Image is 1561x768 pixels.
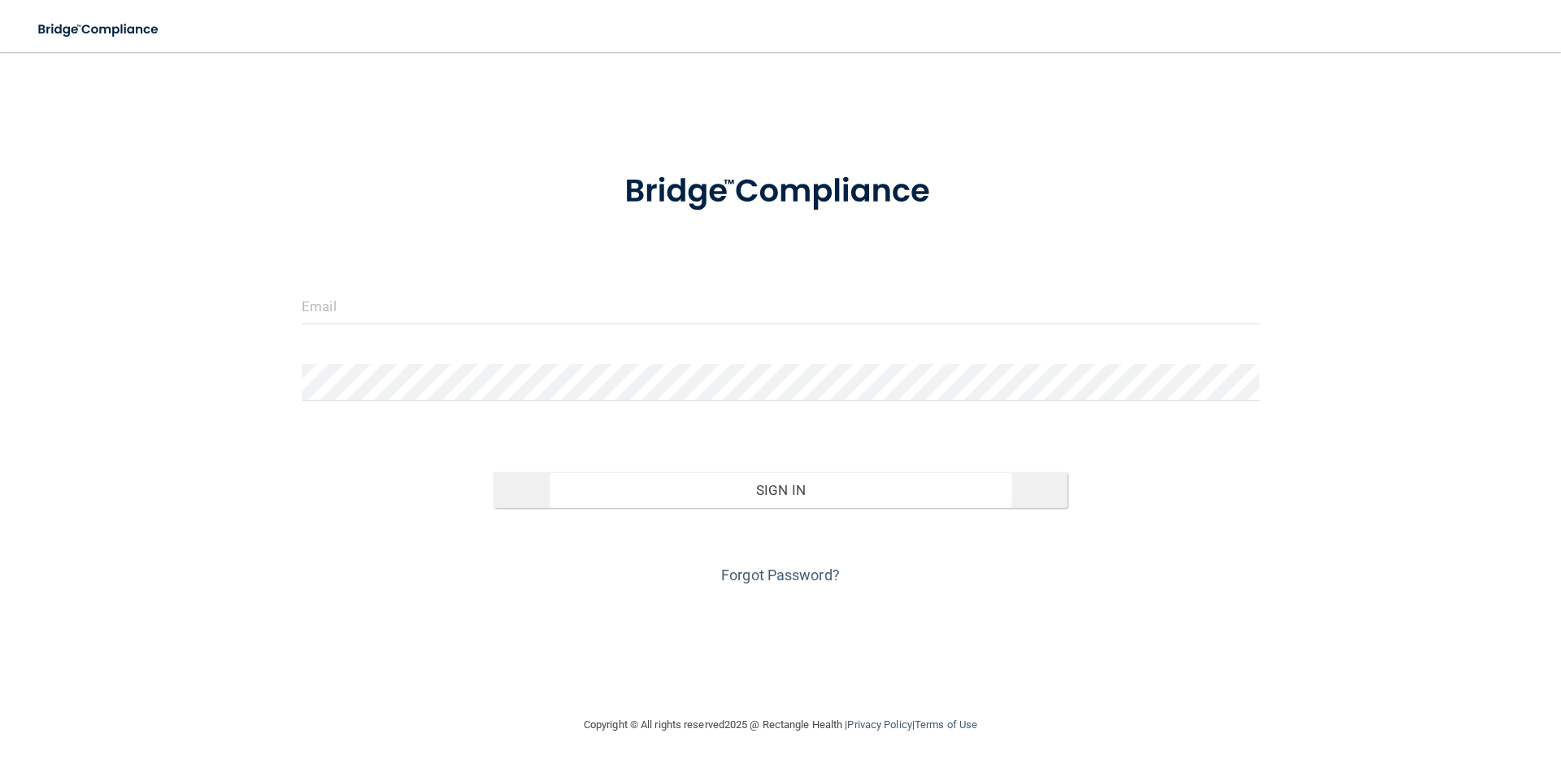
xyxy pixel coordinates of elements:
[494,472,1068,508] button: Sign In
[484,699,1077,751] div: Copyright © All rights reserved 2025 @ Rectangle Health | |
[24,13,174,46] img: bridge_compliance_login_screen.278c3ca4.svg
[915,718,977,731] a: Terms of Use
[847,718,911,731] a: Privacy Policy
[302,288,1259,324] input: Email
[721,566,840,584] a: Forgot Password?
[591,150,970,234] img: bridge_compliance_login_screen.278c3ca4.svg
